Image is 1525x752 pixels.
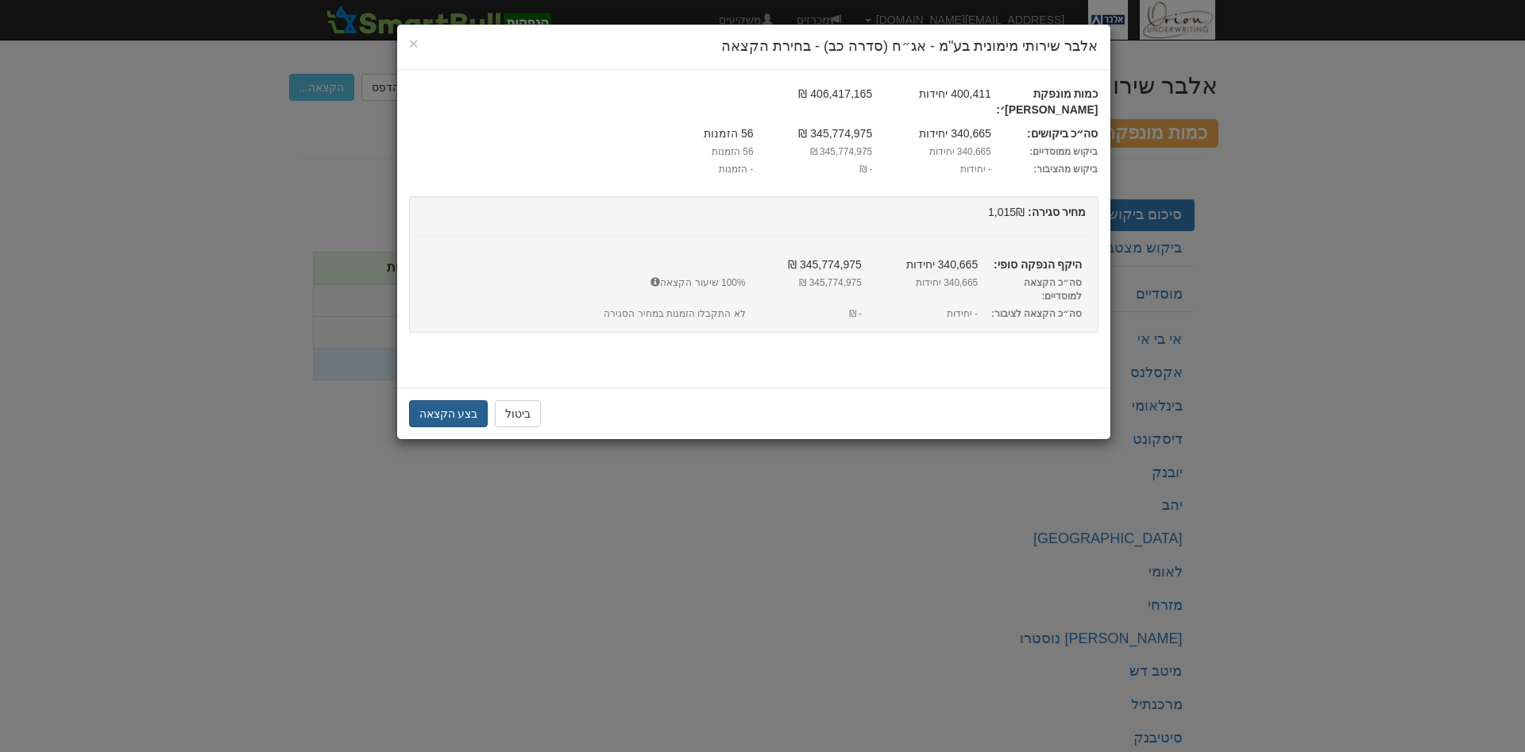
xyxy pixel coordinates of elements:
[409,34,419,52] span: ×
[978,256,1094,272] label: היקף הנפקה סופי:
[862,256,978,272] span: 340,665 יחידות
[635,125,754,141] span: 56 הזמנות
[513,276,746,290] span: 100% שיעור הקצאה
[991,163,1110,176] label: ביקוש מהציבור:
[872,125,991,141] span: 340,665 יחידות
[872,86,991,102] span: 400,411 יחידות
[754,145,873,159] span: 345,774,975 ₪
[862,276,978,290] span: 340,665 יחידות
[754,86,873,102] span: 406,417,165 ₪
[754,163,873,176] span: - ₪
[409,400,488,427] button: בצע הקצאה
[495,400,541,427] button: ביטול
[635,163,754,176] span: - הזמנות
[872,145,991,159] span: 340,665 יחידות
[409,37,1098,57] h4: אלבר שירותי מימונית בע"מ - אג״ח (סדרה כב) - בחירת הקצאה
[746,307,862,321] span: - ₪
[991,125,1110,141] label: סה״כ ביקושים:
[635,145,754,159] span: 56 הזמנות
[409,35,419,52] button: Close
[513,307,746,321] span: לא התקבלו הזמנות במחיר הסגירה
[405,204,1102,220] div: ₪
[1028,206,1087,218] strong: מחיר סגירה:
[746,256,862,272] span: 345,774,975 ₪
[991,145,1110,159] label: ביקוש ממוסדיים:
[872,163,991,176] span: - יחידות
[978,276,1094,303] label: סה״כ הקצאה למוסדיים:
[746,276,862,290] span: 345,774,975 ₪
[991,86,1110,118] label: כמות מונפקת [PERSON_NAME]׳:
[862,307,978,321] span: - יחידות
[754,125,873,141] span: 345,774,975 ₪
[978,307,1094,321] label: סה״כ הקצאה לציבור:
[988,206,1016,218] span: 1,015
